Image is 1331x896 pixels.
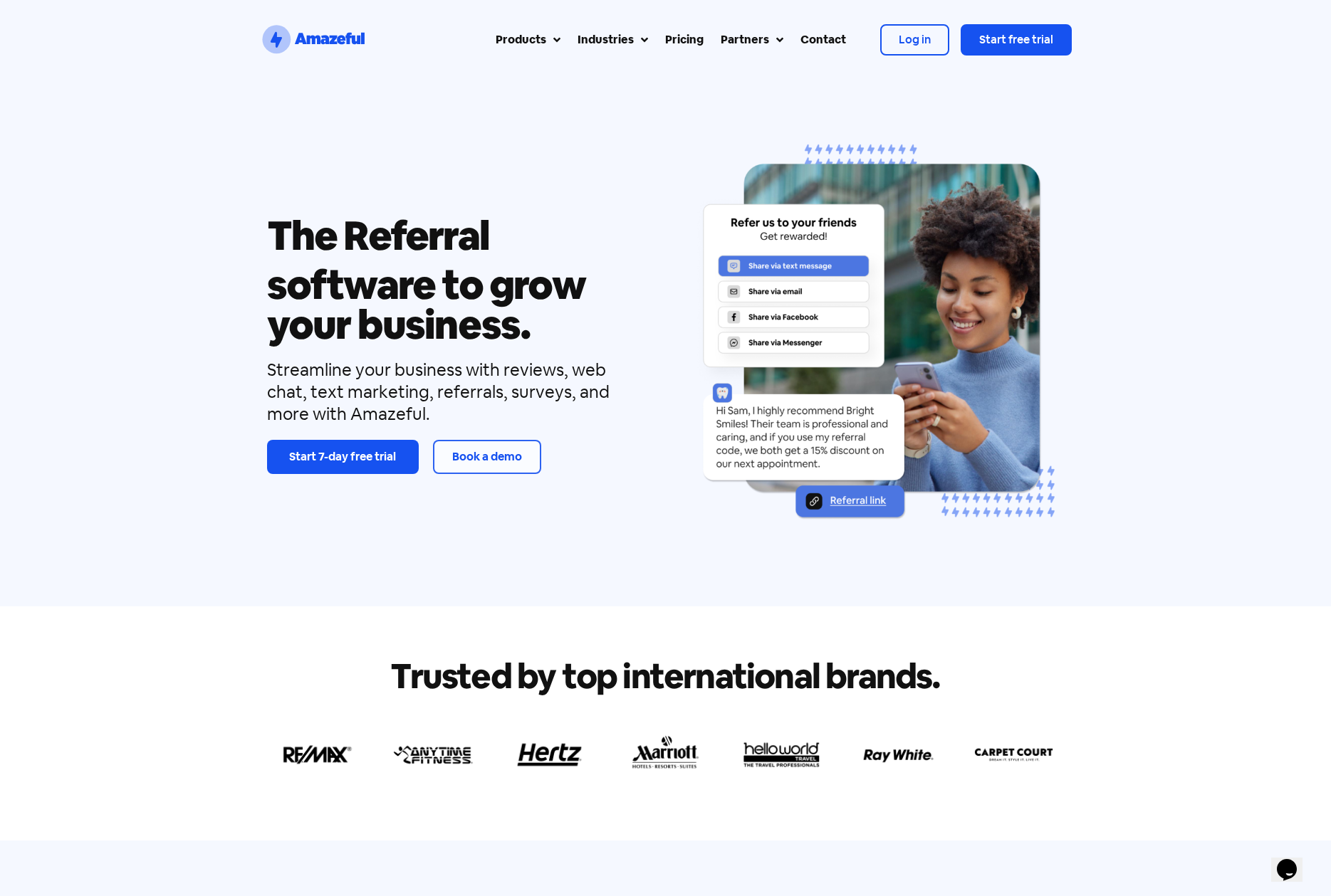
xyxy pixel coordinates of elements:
span: Book a demo [452,449,522,464]
div: Pricing [665,31,704,48]
a: Pricing [657,23,712,57]
iframe: chat widget [1271,839,1317,882]
a: Contact [792,23,855,57]
div: Carousel | Horizontal scrolling: Arrow Left & Right [686,132,1065,554]
div: Industries [578,31,634,48]
a: Start free trial [961,24,1072,56]
span: Start 7-day free trial [289,449,396,464]
div: Contact [800,31,846,48]
span: Log in [899,32,931,47]
a: Book a demo [433,440,541,474]
div: Partners [721,31,769,48]
div: Products [496,31,546,48]
a: Start 7-day free trial [267,440,419,474]
a: Log in [880,24,949,56]
a: Partners [712,23,792,57]
span: The [267,211,338,259]
span: Start free trial [979,32,1053,47]
a: SVG link [260,23,367,57]
h1: software to grow your business. [267,265,646,344]
h2: Trusted by top international brands. [267,659,1065,693]
a: Industries [569,23,657,57]
div: Streamline your business with reviews, web chat, text marketing, referrals, surveys, and more wit... [267,359,646,426]
a: Products [487,23,569,57]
